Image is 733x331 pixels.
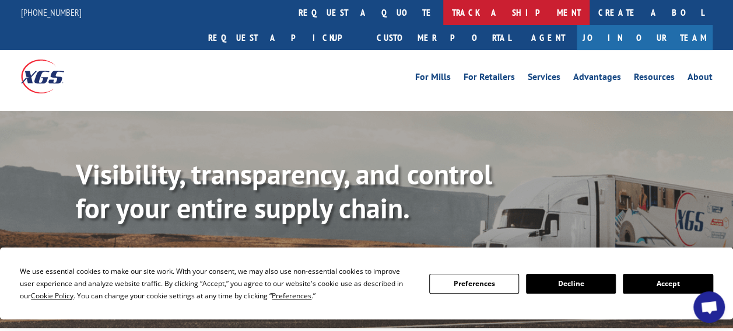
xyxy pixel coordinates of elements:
a: Advantages [573,72,621,85]
a: Customer Portal [368,25,520,50]
a: Services [528,72,560,85]
a: Request a pickup [199,25,368,50]
button: Accept [623,274,713,294]
a: Resources [634,72,675,85]
b: Visibility, transparency, and control for your entire supply chain. [76,156,492,226]
span: Preferences [272,291,311,301]
a: About [688,72,713,85]
a: [PHONE_NUMBER] [21,6,82,18]
a: For Retailers [464,72,515,85]
a: For Mills [415,72,451,85]
a: Join Our Team [577,25,713,50]
a: Agent [520,25,577,50]
div: We use essential cookies to make our site work. With your consent, we may also use non-essential ... [20,265,415,302]
span: Cookie Policy [31,291,73,301]
button: Decline [526,274,616,294]
button: Preferences [429,274,519,294]
div: Open chat [693,291,725,323]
